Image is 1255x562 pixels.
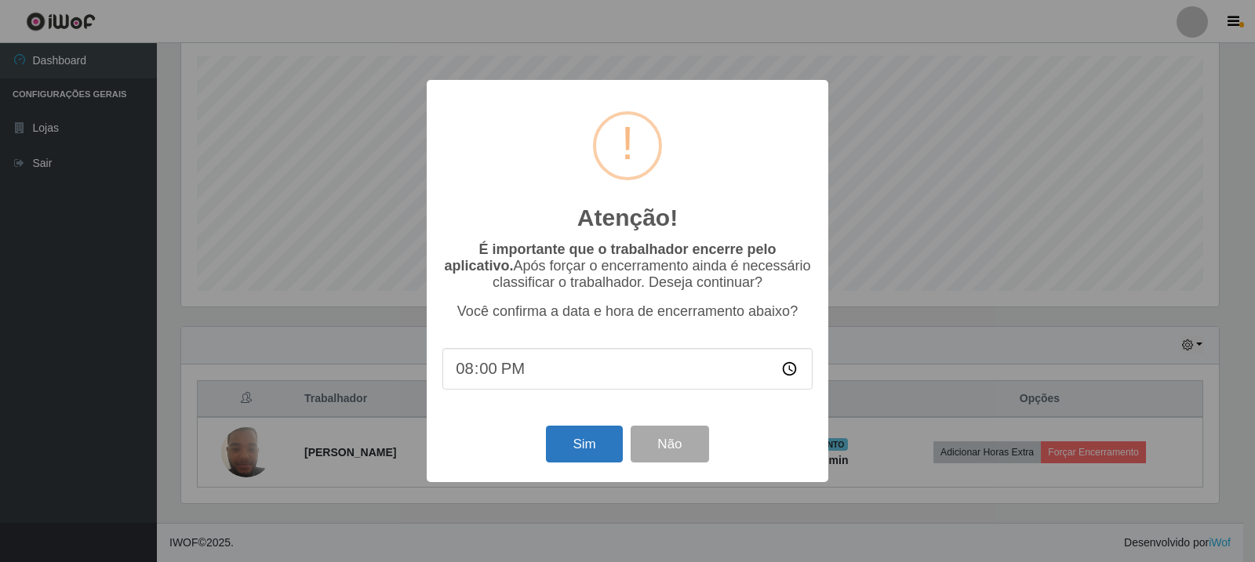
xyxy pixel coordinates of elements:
b: É importante que o trabalhador encerre pelo aplicativo. [444,241,776,274]
p: Após forçar o encerramento ainda é necessário classificar o trabalhador. Deseja continuar? [442,241,813,291]
p: Você confirma a data e hora de encerramento abaixo? [442,303,813,320]
button: Sim [546,426,622,462]
button: Não [631,426,708,462]
h2: Atenção! [577,204,678,232]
